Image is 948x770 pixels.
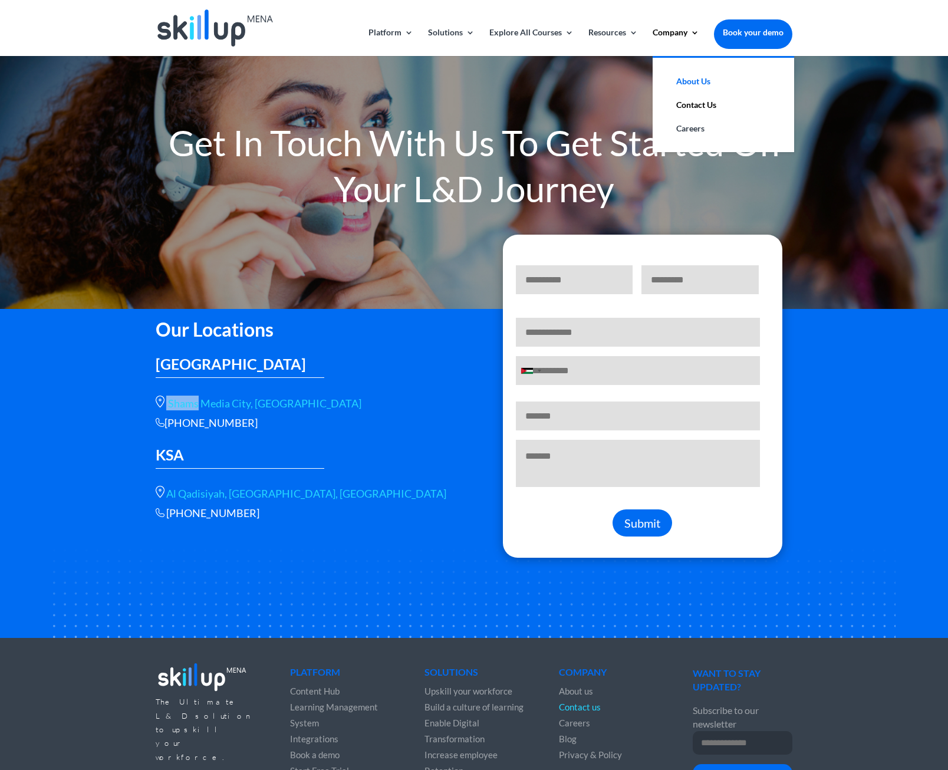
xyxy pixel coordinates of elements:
span: KSA [156,446,184,463]
button: Submit [613,509,672,537]
a: Al Qadisiyah, [GEOGRAPHIC_DATA], [GEOGRAPHIC_DATA] [166,487,446,500]
a: Shams Media City, [GEOGRAPHIC_DATA] [168,397,361,410]
a: About Us [664,70,782,93]
a: Build a culture of learning [424,702,524,712]
div: Selected country [516,357,545,384]
span: Submit [624,516,660,530]
a: Content Hub [290,686,340,696]
a: Blog [559,733,577,744]
h4: Solutions [424,667,524,683]
div: [PHONE_NUMBER] [156,416,456,430]
a: Careers [664,117,782,140]
a: Platform [368,28,413,56]
img: footer_logo [156,659,249,694]
a: Contact us [559,702,601,712]
a: Book your demo [714,19,792,45]
a: Enable Digital Transformation [424,718,485,744]
h4: Company [559,667,658,683]
a: Learning Management System [290,702,378,728]
a: About us [559,686,593,696]
span: WANT TO STAY UPDATED? [693,667,761,692]
a: Explore All Courses [489,28,574,56]
span: The Ultimate L&D solution to upskill your workforce. [156,697,253,762]
a: Resources [588,28,638,56]
a: Careers [559,718,590,728]
span: Our Locations [156,318,274,341]
a: Integrations [290,733,338,744]
a: Book a demo [290,749,340,760]
h4: Platform [290,667,389,683]
a: Solutions [428,28,475,56]
a: Company [653,28,699,56]
a: Upskill your workforce [424,686,512,696]
h3: [GEOGRAPHIC_DATA] [156,357,324,377]
iframe: Chat Widget [752,643,948,770]
a: Call phone number +966 56 566 9461 [166,506,259,519]
img: Skillup Mena [157,9,273,47]
h1: Get In Touch With Us To Get Started On Your L&D Journey [156,120,792,218]
a: Contact Us [664,93,782,117]
a: Privacy & Policy [559,749,622,760]
p: Subscribe to our newsletter [693,703,792,731]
